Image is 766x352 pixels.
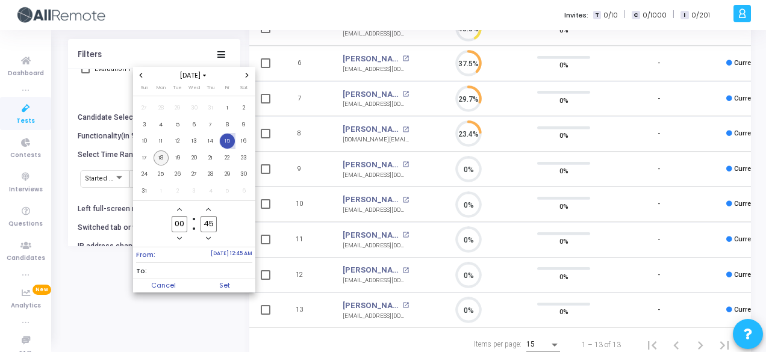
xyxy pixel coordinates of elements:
[235,182,252,199] td: September 6, 2025
[220,167,235,182] span: 29
[176,70,212,81] span: [DATE]
[153,149,170,166] td: August 18, 2025
[186,84,203,96] th: Wednesday
[203,184,218,199] span: 4
[153,100,170,117] td: July 28, 2025
[136,100,153,117] td: July 27, 2025
[220,150,235,165] span: 22
[202,116,219,133] td: August 7, 2025
[170,117,185,132] span: 5
[136,182,153,199] td: August 31, 2025
[154,167,169,182] span: 25
[204,205,214,215] button: Add a minute
[153,116,170,133] td: August 4, 2025
[153,166,170,183] td: August 25, 2025
[220,134,235,149] span: 15
[202,149,219,166] td: August 21, 2025
[169,166,186,183] td: August 26, 2025
[136,133,153,150] td: August 10, 2025
[219,133,236,150] td: August 15, 2025
[137,117,152,132] span: 3
[157,84,166,91] span: Mon
[137,167,152,182] span: 24
[186,100,203,117] td: July 30, 2025
[154,100,169,116] span: 28
[202,166,219,183] td: August 28, 2025
[186,166,203,183] td: August 27, 2025
[219,182,236,199] td: September 5, 2025
[219,84,236,96] th: Friday
[220,100,235,116] span: 1
[187,117,202,132] span: 6
[187,184,202,199] span: 3
[203,117,218,132] span: 7
[170,167,185,182] span: 26
[170,184,185,199] span: 2
[242,70,252,81] button: Next month
[235,149,252,166] td: August 23, 2025
[235,166,252,183] td: August 30, 2025
[170,134,185,149] span: 12
[203,100,218,116] span: 31
[170,100,185,116] span: 29
[235,116,252,133] td: August 9, 2025
[136,149,153,166] td: August 17, 2025
[137,100,152,116] span: 27
[186,149,203,166] td: August 20, 2025
[187,100,202,116] span: 30
[170,150,185,165] span: 19
[137,150,152,165] span: 17
[203,150,218,165] span: 21
[169,116,186,133] td: August 5, 2025
[175,233,185,244] button: Minus a hour
[219,149,236,166] td: August 22, 2025
[154,150,169,165] span: 18
[236,134,251,149] span: 16
[154,117,169,132] span: 4
[186,133,203,150] td: August 13, 2025
[136,70,146,81] button: Previous month
[133,279,195,292] button: Cancel
[186,182,203,199] td: September 3, 2025
[220,117,235,132] span: 8
[235,133,252,150] td: August 16, 2025
[202,182,219,199] td: September 4, 2025
[173,84,182,91] span: Tue
[203,134,218,149] span: 14
[219,166,236,183] td: August 29, 2025
[188,84,200,91] span: Wed
[202,100,219,117] td: July 31, 2025
[153,182,170,199] td: September 1, 2025
[169,84,186,96] th: Tuesday
[136,166,153,183] td: August 24, 2025
[154,134,169,149] span: 11
[169,182,186,199] td: September 2, 2025
[219,100,236,117] td: August 1, 2025
[202,133,219,150] td: August 14, 2025
[207,84,214,91] span: Thu
[169,100,186,117] td: July 29, 2025
[137,184,152,199] span: 31
[225,84,229,91] span: Fri
[204,233,214,244] button: Minus a minute
[169,133,186,150] td: August 12, 2025
[175,205,185,215] button: Add a hour
[236,100,251,116] span: 2
[240,84,248,91] span: Sat
[235,100,252,117] td: August 2, 2025
[136,116,153,133] td: August 3, 2025
[136,250,155,260] span: From:
[211,250,252,260] span: [DATE] 12:45 AM
[169,149,186,166] td: August 19, 2025
[194,279,255,292] button: Set
[153,133,170,150] td: August 11, 2025
[235,84,252,96] th: Saturday
[236,117,251,132] span: 9
[203,167,218,182] span: 28
[236,167,251,182] span: 30
[202,84,219,96] th: Thursday
[187,150,202,165] span: 20
[137,134,152,149] span: 10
